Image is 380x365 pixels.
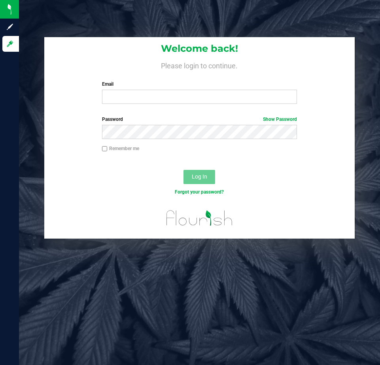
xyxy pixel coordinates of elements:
[44,60,355,70] h4: Please login to continue.
[6,23,14,31] inline-svg: Sign up
[263,117,297,122] a: Show Password
[161,204,238,232] img: flourish_logo.svg
[183,170,215,184] button: Log In
[102,81,297,88] label: Email
[6,40,14,48] inline-svg: Log in
[102,146,108,152] input: Remember me
[175,189,224,195] a: Forgot your password?
[102,117,123,122] span: Password
[102,145,139,152] label: Remember me
[192,173,207,180] span: Log In
[44,43,355,54] h1: Welcome back!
